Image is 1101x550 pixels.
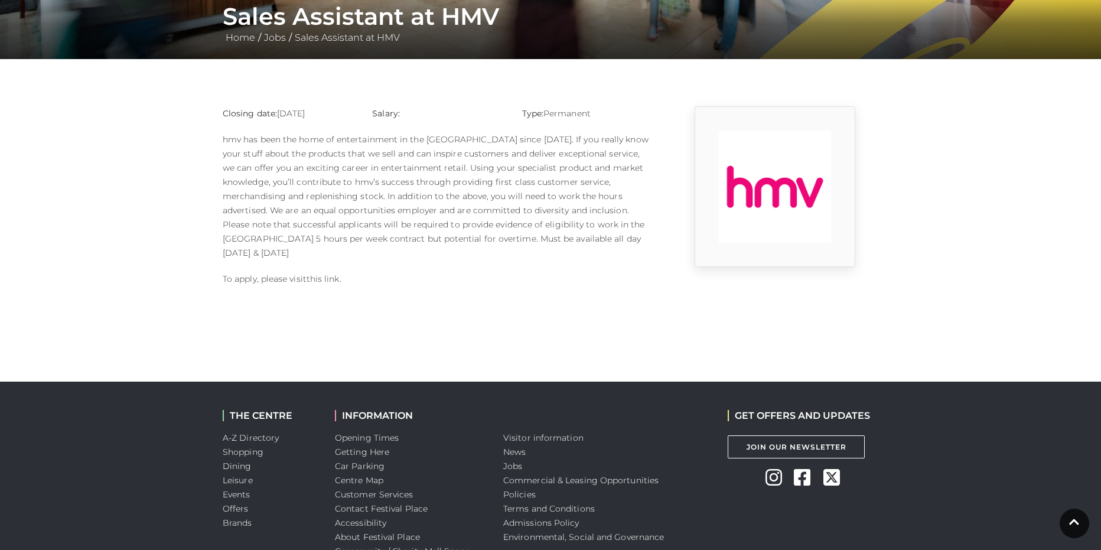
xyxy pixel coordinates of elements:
[307,274,340,284] a: this link
[292,32,403,43] a: Sales Assistant at HMV
[503,518,579,528] a: Admissions Policy
[335,432,399,443] a: Opening Times
[223,2,878,31] h1: Sales Assistant at HMV
[335,410,486,421] h2: INFORMATION
[223,503,249,514] a: Offers
[223,447,263,457] a: Shopping
[261,32,289,43] a: Jobs
[503,447,526,457] a: News
[728,435,865,458] a: Join Our Newsletter
[335,518,386,528] a: Accessibility
[503,461,522,471] a: Jobs
[335,447,389,457] a: Getting Here
[223,106,354,121] p: [DATE]
[503,475,659,486] a: Commercial & Leasing Opportunities
[335,475,383,486] a: Centre Map
[503,532,664,542] a: Environmental, Social and Governance
[503,489,536,500] a: Policies
[719,131,831,243] img: 9_1554821655_pX3E.png
[503,432,584,443] a: Visitor information
[223,410,317,421] h2: THE CENTRE
[728,410,870,421] h2: GET OFFERS AND UPDATES
[223,32,258,43] a: Home
[503,503,595,514] a: Terms and Conditions
[335,461,385,471] a: Car Parking
[335,489,413,500] a: Customer Services
[372,108,400,119] strong: Salary:
[223,272,654,286] p: To apply, please visit .
[335,532,420,542] a: About Festival Place
[223,489,250,500] a: Events
[522,106,654,121] p: Permanent
[214,2,887,45] div: / /
[223,132,654,260] p: hmv has been the home of entertainment in the [GEOGRAPHIC_DATA] since [DATE]. If you really know ...
[223,108,277,119] strong: Closing date:
[522,108,543,119] strong: Type:
[223,461,252,471] a: Dining
[223,518,252,528] a: Brands
[335,503,428,514] a: Contact Festival Place
[223,475,253,486] a: Leisure
[223,432,279,443] a: A-Z Directory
